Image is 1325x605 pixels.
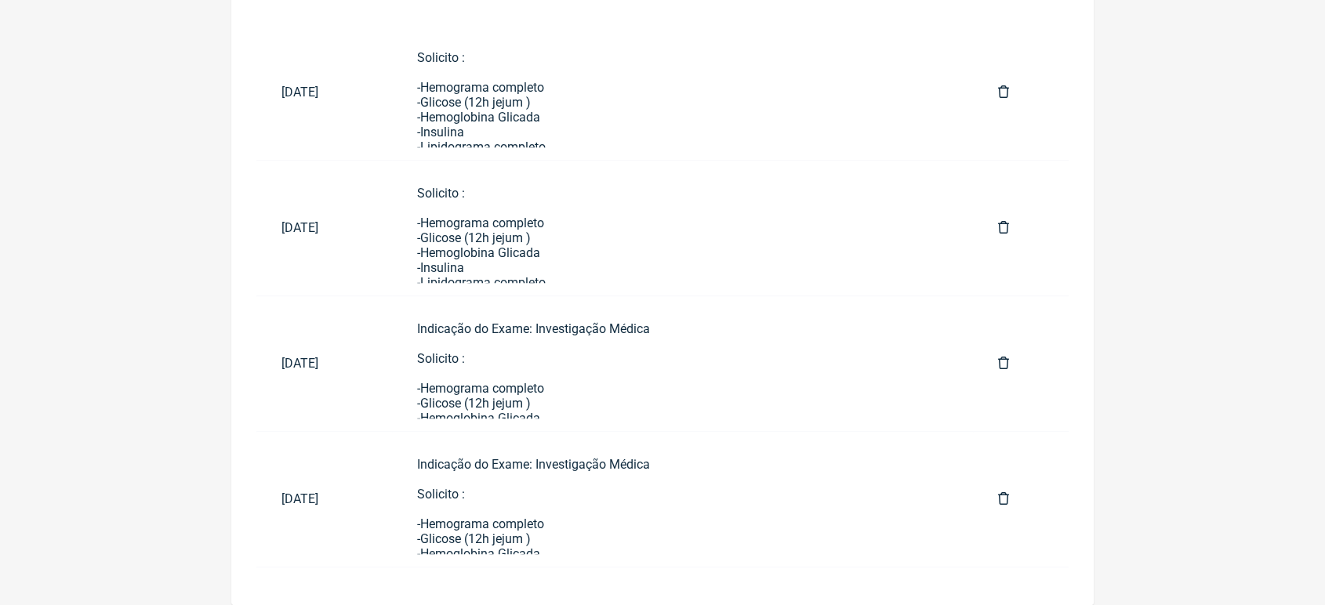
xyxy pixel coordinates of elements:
a: [DATE] [256,208,392,248]
a: Indicação do Exame: Investigação MédicaSolicito :-Hemograma completo-Glicose (12h jejum )-Hemoglo... [392,444,973,554]
a: [DATE] [256,479,392,519]
a: Indicação do Exame: Investigação MédicaSolicito :-Hemograma completo-Glicose (12h jejum )-Hemoglo... [392,309,973,418]
a: Solicito :-Hemograma completo-Glicose (12h jejum )-Hemoglobina Glicada-Insulina-Lipidograma compl... [392,38,973,147]
div: Solicito : -Hemograma completo -Glicose (12h jejum ) -Hemoglobina Glicada -Insulina -Lipidograma ... [417,50,948,482]
a: Solicito :-Hemograma completo-Glicose (12h jejum )-Hemoglobina Glicada-Insulina-Lipidograma compl... [392,173,973,283]
a: [DATE] [256,72,392,112]
a: [DATE] [256,343,392,383]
